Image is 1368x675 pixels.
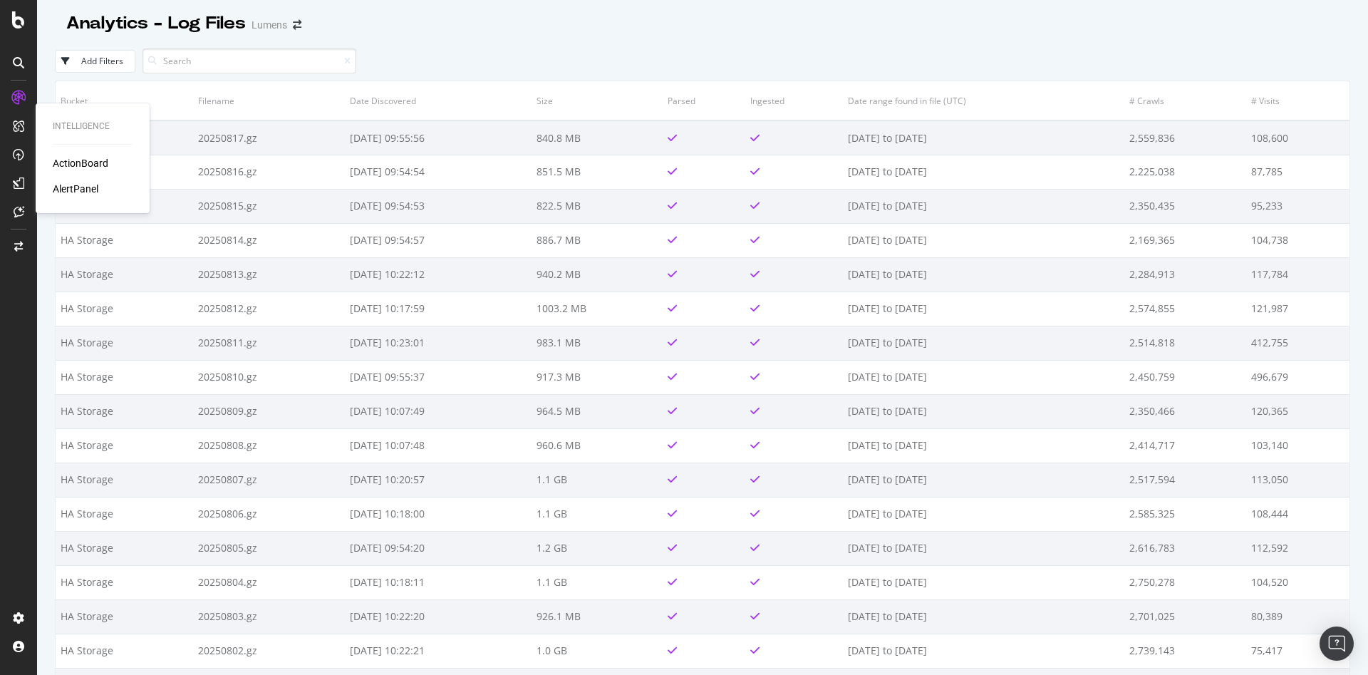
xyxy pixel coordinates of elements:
[345,497,531,531] td: [DATE] 10:18:00
[1320,627,1354,661] div: Open Intercom Messenger
[843,223,1124,257] td: [DATE] to [DATE]
[843,326,1124,360] td: [DATE] to [DATE]
[1246,326,1349,360] td: 412,755
[193,189,345,223] td: 20250815.gz
[345,257,531,292] td: [DATE] 10:22:12
[1246,257,1349,292] td: 117,784
[193,531,345,565] td: 20250805.gz
[193,292,345,326] td: 20250812.gz
[193,120,345,155] td: 20250817.gz
[843,394,1124,428] td: [DATE] to [DATE]
[1246,531,1349,565] td: 112,592
[53,120,133,133] div: Intelligence
[663,81,745,120] th: Parsed
[56,599,193,634] td: HA Storage
[56,463,193,497] td: HA Storage
[843,428,1124,463] td: [DATE] to [DATE]
[532,428,663,463] td: 960.6 MB
[1246,360,1349,394] td: 496,679
[1246,120,1349,155] td: 108,600
[345,565,531,599] td: [DATE] 10:18:11
[532,189,663,223] td: 822.5 MB
[345,120,531,155] td: [DATE] 09:55:56
[843,599,1124,634] td: [DATE] to [DATE]
[53,156,108,170] a: ActionBoard
[193,257,345,292] td: 20250813.gz
[1124,565,1246,599] td: 2,750,278
[193,565,345,599] td: 20250804.gz
[843,463,1124,497] td: [DATE] to [DATE]
[345,463,531,497] td: [DATE] 10:20:57
[345,292,531,326] td: [DATE] 10:17:59
[193,394,345,428] td: 20250809.gz
[843,81,1124,120] th: Date range found in file (UTC)
[532,394,663,428] td: 964.5 MB
[1124,428,1246,463] td: 2,414,717
[532,531,663,565] td: 1.2 GB
[1124,531,1246,565] td: 2,616,783
[56,565,193,599] td: HA Storage
[345,360,531,394] td: [DATE] 09:55:37
[843,531,1124,565] td: [DATE] to [DATE]
[1124,599,1246,634] td: 2,701,025
[345,223,531,257] td: [DATE] 09:54:57
[843,497,1124,531] td: [DATE] to [DATE]
[56,257,193,292] td: HA Storage
[1246,428,1349,463] td: 103,140
[1246,463,1349,497] td: 113,050
[532,599,663,634] td: 926.1 MB
[1246,599,1349,634] td: 80,389
[843,634,1124,668] td: [DATE] to [DATE]
[1124,223,1246,257] td: 2,169,365
[345,394,531,428] td: [DATE] 10:07:49
[56,634,193,668] td: HA Storage
[66,11,246,36] div: Analytics - Log Files
[55,50,135,73] button: Add Filters
[193,599,345,634] td: 20250803.gz
[193,326,345,360] td: 20250811.gz
[345,634,531,668] td: [DATE] 10:22:21
[193,463,345,497] td: 20250807.gz
[532,223,663,257] td: 886.7 MB
[142,48,356,73] input: Search
[345,531,531,565] td: [DATE] 09:54:20
[532,326,663,360] td: 983.1 MB
[843,155,1124,189] td: [DATE] to [DATE]
[345,81,531,120] th: Date Discovered
[56,394,193,428] td: HA Storage
[193,634,345,668] td: 20250802.gz
[1246,292,1349,326] td: 121,987
[193,497,345,531] td: 20250806.gz
[1124,394,1246,428] td: 2,350,466
[1124,120,1246,155] td: 2,559,836
[345,155,531,189] td: [DATE] 09:54:54
[1246,81,1349,120] th: # Visits
[56,81,193,120] th: Bucket
[56,292,193,326] td: HA Storage
[843,120,1124,155] td: [DATE] to [DATE]
[81,55,123,67] div: Add Filters
[345,428,531,463] td: [DATE] 10:07:48
[56,223,193,257] td: HA Storage
[532,257,663,292] td: 940.2 MB
[56,531,193,565] td: HA Storage
[843,292,1124,326] td: [DATE] to [DATE]
[1124,257,1246,292] td: 2,284,913
[1246,565,1349,599] td: 104,520
[1124,326,1246,360] td: 2,514,818
[252,18,287,32] div: Lumens
[345,599,531,634] td: [DATE] 10:22:20
[1124,81,1246,120] th: # Crawls
[532,497,663,531] td: 1.1 GB
[1124,360,1246,394] td: 2,450,759
[843,360,1124,394] td: [DATE] to [DATE]
[1124,463,1246,497] td: 2,517,594
[1124,189,1246,223] td: 2,350,435
[1124,634,1246,668] td: 2,739,143
[56,497,193,531] td: HA Storage
[193,360,345,394] td: 20250810.gz
[532,360,663,394] td: 917.3 MB
[193,81,345,120] th: Filename
[293,20,301,30] div: arrow-right-arrow-left
[1246,155,1349,189] td: 87,785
